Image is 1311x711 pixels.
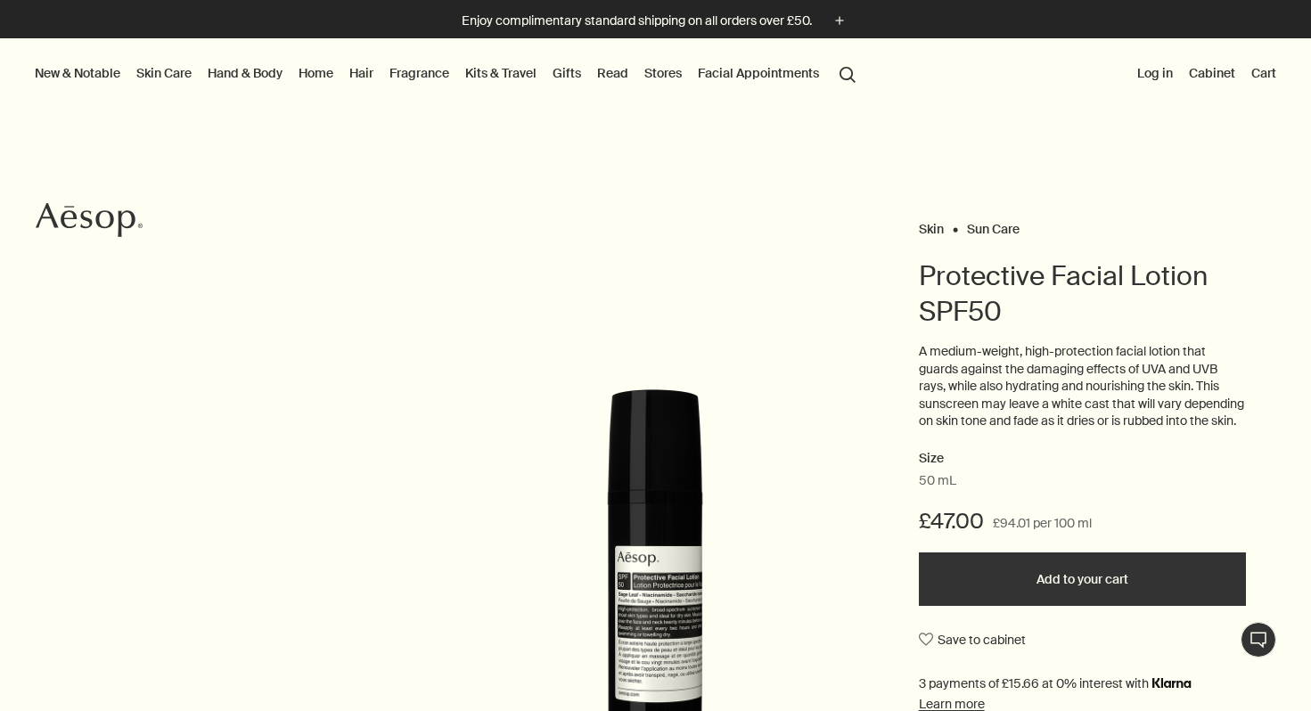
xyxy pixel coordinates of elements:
button: Add to your cart - £47.00 [919,552,1247,606]
button: Log in [1134,61,1176,85]
a: Skin [919,221,944,229]
nav: supplementary [1134,38,1280,110]
a: Gifts [549,61,585,85]
a: Read [594,61,632,85]
a: Aesop [31,198,147,247]
span: £94.01 per 100 ml [993,513,1092,535]
a: Skin Care [133,61,195,85]
a: Hand & Body [204,61,286,85]
button: Open search [832,56,864,90]
h2: Size [919,448,1247,470]
a: Home [295,61,337,85]
button: Enjoy complimentary standard shipping on all orders over £50. [462,11,849,31]
button: Stores [641,61,685,85]
button: New & Notable [31,61,124,85]
a: Hair [346,61,377,85]
span: £47.00 [919,507,984,535]
span: 50 mL [919,472,956,490]
button: Cart [1248,61,1280,85]
svg: Aesop [36,202,143,238]
a: Sun Care [967,221,1020,229]
a: Facial Appointments [694,61,823,85]
p: Enjoy complimentary standard shipping on all orders over £50. [462,12,812,30]
a: Kits & Travel [462,61,540,85]
button: Save to cabinet [919,624,1026,656]
a: Cabinet [1185,61,1239,85]
h1: Protective Facial Lotion SPF50 [919,258,1247,330]
nav: primary [31,38,864,110]
p: A medium-weight, high-protection facial lotion that guards against the damaging effects of UVA an... [919,343,1247,430]
a: Fragrance [386,61,453,85]
button: Live Assistance [1241,622,1276,658]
